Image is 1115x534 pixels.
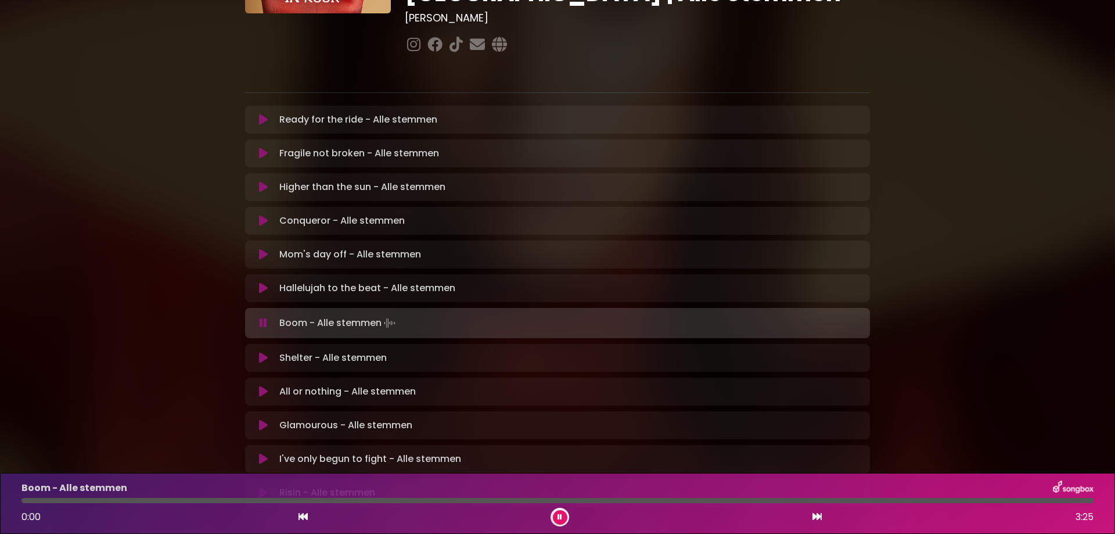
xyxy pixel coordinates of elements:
p: Ready for the ride - Alle stemmen [279,113,437,127]
p: Mom's day off - Alle stemmen [279,248,421,261]
p: Shelter - Alle stemmen [279,351,387,365]
p: I've only begun to fight - Alle stemmen [279,452,461,466]
p: Boom - Alle stemmen [279,315,398,331]
img: songbox-logo-white.png [1053,481,1094,496]
p: Glamourous - Alle stemmen [279,418,412,432]
p: Fragile not broken - Alle stemmen [279,146,439,160]
span: 3:25 [1076,510,1094,524]
h3: [PERSON_NAME] [405,12,870,24]
span: 0:00 [21,510,41,524]
p: All or nothing - Alle stemmen [279,385,416,399]
p: Hallelujah to the beat - Alle stemmen [279,281,455,295]
p: Higher than the sun - Alle stemmen [279,180,445,194]
p: Boom - Alle stemmen [21,481,127,495]
p: Conqueror - Alle stemmen [279,214,405,228]
img: waveform4.gif [382,315,398,331]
